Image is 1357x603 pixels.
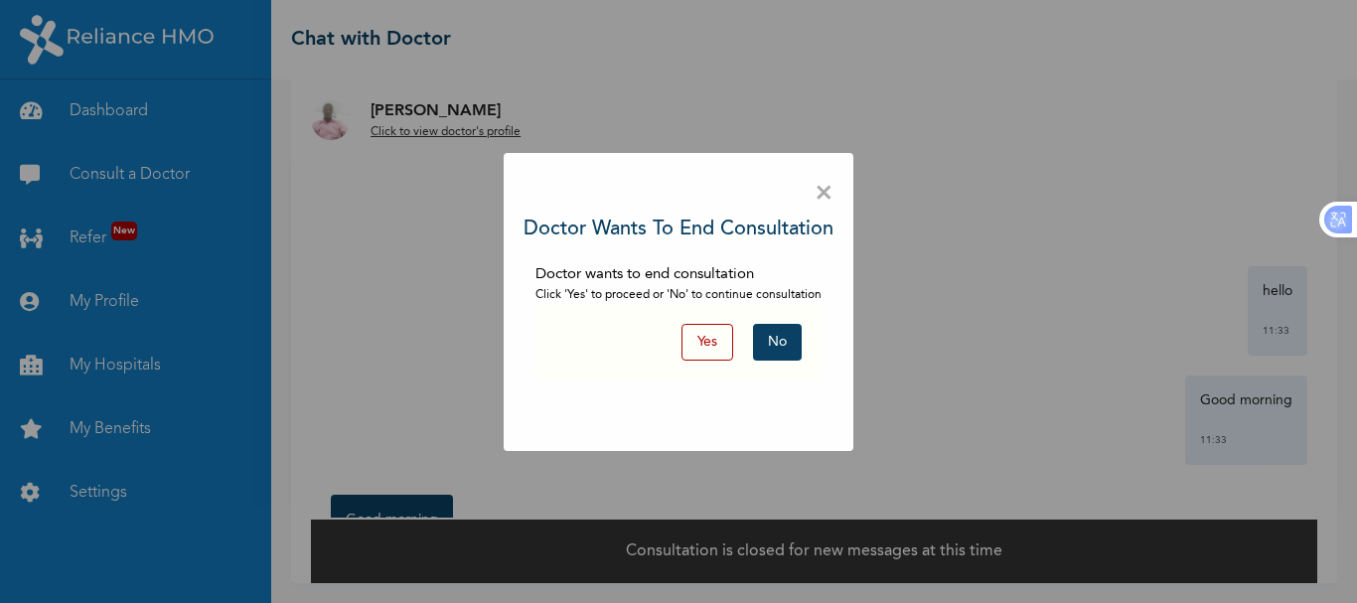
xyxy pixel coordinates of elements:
p: Doctor wants to end consultation [535,264,822,287]
h3: Doctor wants to end consultation [524,215,833,244]
button: No [753,324,802,361]
span: × [815,173,833,215]
button: Yes [681,324,733,361]
p: Click 'Yes' to proceed or 'No' to continue consultation [535,286,822,304]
